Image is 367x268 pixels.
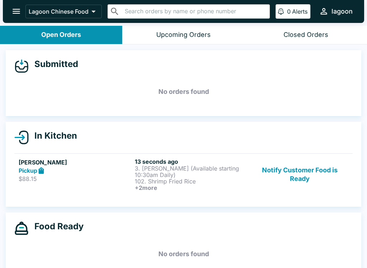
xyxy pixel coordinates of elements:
[29,130,77,141] h4: In Kitchen
[19,175,132,182] p: $88.15
[14,153,353,195] a: [PERSON_NAME]Pickup$88.1513 seconds ago3. [PERSON_NAME] (Available starting 10:30am Daily)102. Sh...
[287,8,291,15] p: 0
[156,31,211,39] div: Upcoming Orders
[19,158,132,167] h5: [PERSON_NAME]
[123,6,267,16] input: Search orders by name or phone number
[29,221,84,232] h4: Food Ready
[29,59,78,70] h4: Submitted
[135,165,248,178] p: 3. [PERSON_NAME] (Available starting 10:30am Daily)
[7,2,25,20] button: open drawer
[292,8,308,15] p: Alerts
[29,8,89,15] p: Lagoon Chinese Food
[41,31,81,39] div: Open Orders
[251,158,348,191] button: Notify Customer Food is Ready
[19,167,37,174] strong: Pickup
[135,158,248,165] h6: 13 seconds ago
[135,185,248,191] h6: + 2 more
[316,4,356,19] button: lagoon
[25,5,102,18] button: Lagoon Chinese Food
[135,178,248,185] p: 102. Shrimp Fried Rice
[332,7,353,16] div: lagoon
[14,79,353,105] h5: No orders found
[283,31,328,39] div: Closed Orders
[14,241,353,267] h5: No orders found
